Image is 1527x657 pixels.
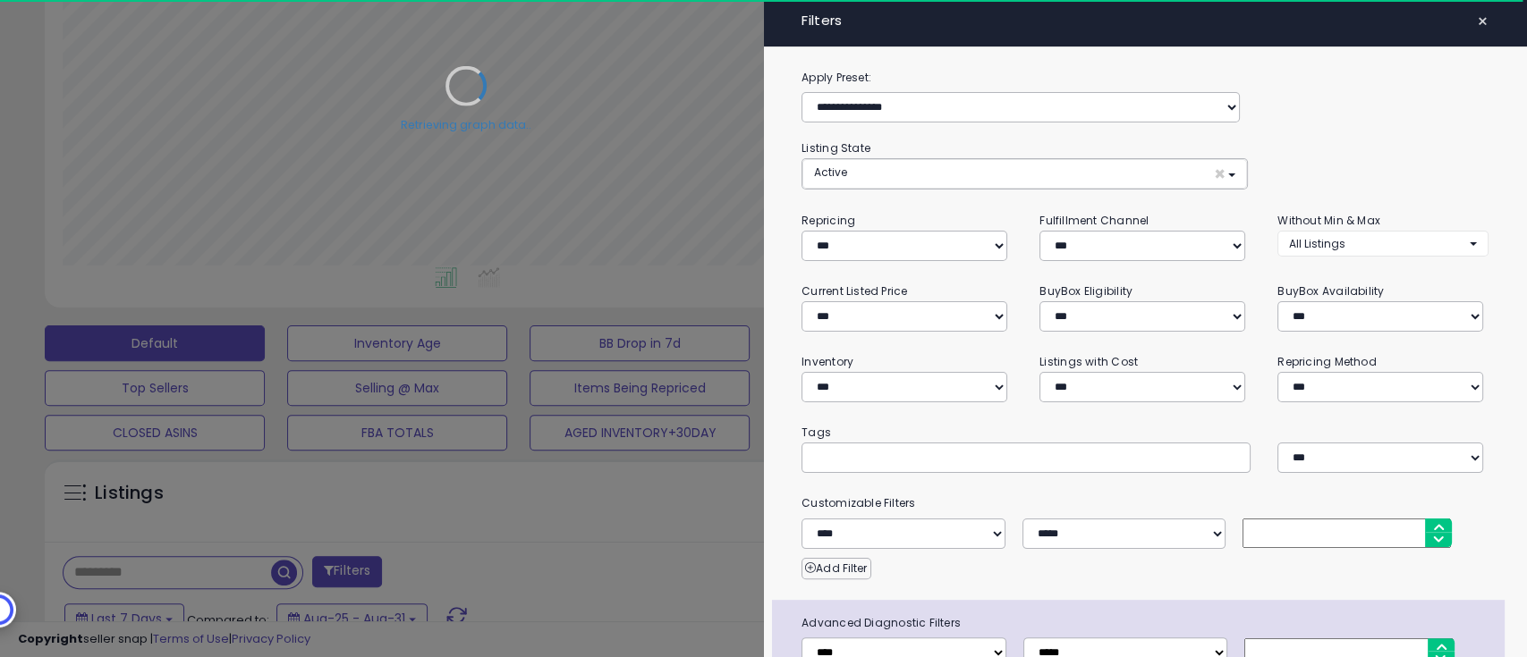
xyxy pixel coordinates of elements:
span: × [1213,164,1225,183]
button: All Listings [1277,231,1489,257]
label: Apply Preset: [788,68,1502,88]
small: Repricing Method [1277,354,1377,369]
button: Add Filter [802,558,870,579]
small: BuyBox Eligibility [1039,283,1133,299]
small: Listings with Cost [1039,354,1138,369]
small: Fulfillment Channel [1039,213,1149,228]
div: Retrieving graph data.. [401,116,531,132]
small: Current Listed Price [802,283,907,299]
span: All Listings [1289,236,1345,251]
span: × [1477,9,1489,34]
small: BuyBox Availability [1277,283,1384,299]
button: Active × [802,159,1247,189]
button: × [1470,9,1496,34]
span: Advanced Diagnostic Filters [788,613,1505,633]
small: Without Min & Max [1277,213,1380,228]
small: Inventory [802,354,853,369]
small: Tags [788,423,1502,442]
small: Customizable Filters [788,493,1502,513]
h4: Filters [802,13,1489,29]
